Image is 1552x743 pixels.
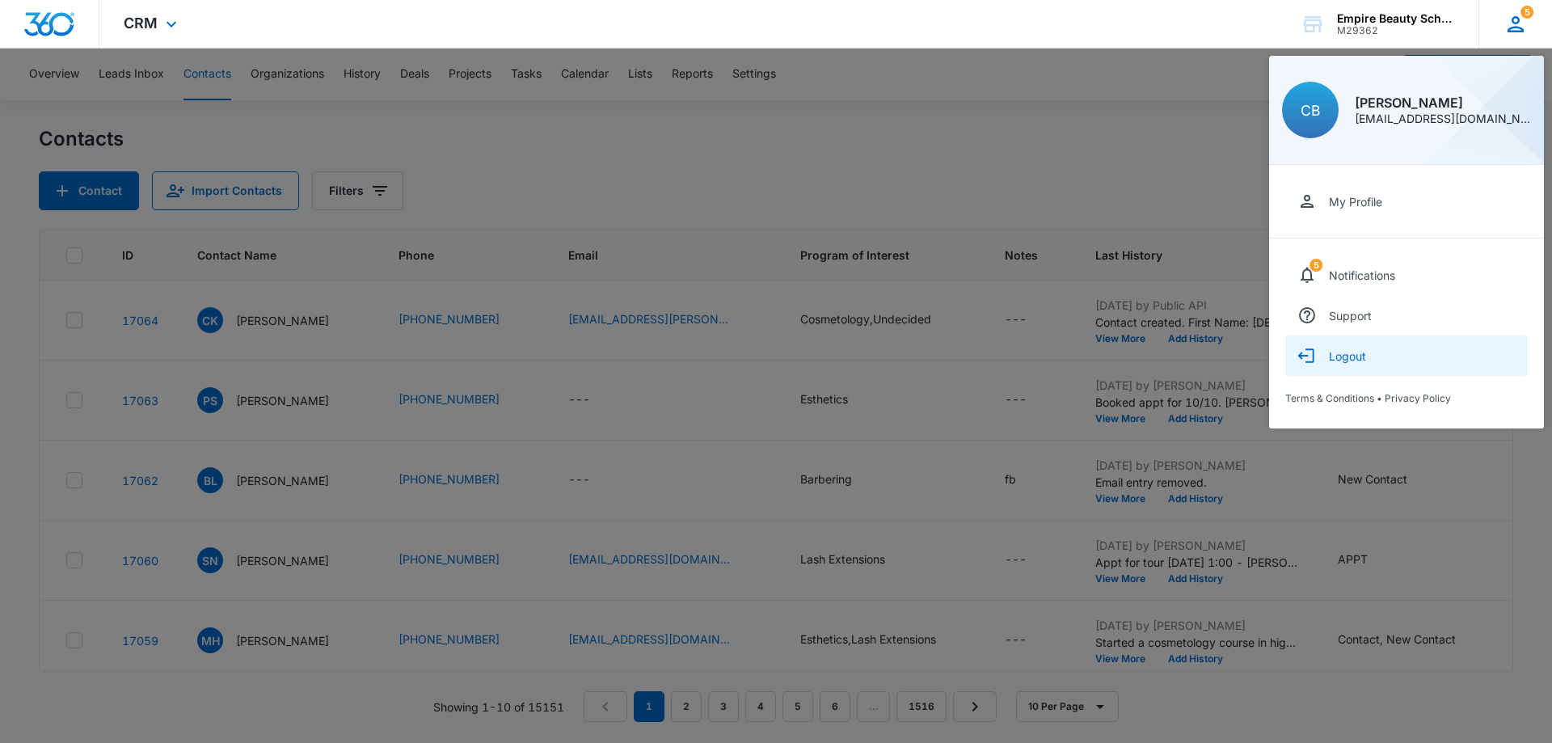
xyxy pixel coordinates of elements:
div: • [1285,392,1528,404]
div: notifications count [1309,259,1322,272]
div: Support [1329,309,1372,323]
a: Privacy Policy [1385,392,1451,404]
button: Logout [1285,336,1528,376]
div: account id [1337,25,1455,36]
a: Terms & Conditions [1285,392,1374,404]
div: Notifications [1329,268,1395,282]
div: [PERSON_NAME] [1355,96,1531,109]
a: Support [1285,295,1528,336]
span: 5 [1520,6,1533,19]
a: notifications countNotifications [1285,255,1528,295]
div: notifications count [1520,6,1533,19]
div: Logout [1329,349,1366,363]
span: CRM [124,15,158,32]
div: [EMAIL_ADDRESS][DOMAIN_NAME] [1355,113,1531,125]
span: CB [1301,102,1321,119]
a: My Profile [1285,181,1528,222]
div: account name [1337,12,1455,25]
div: My Profile [1329,195,1382,209]
span: 5 [1309,259,1322,272]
